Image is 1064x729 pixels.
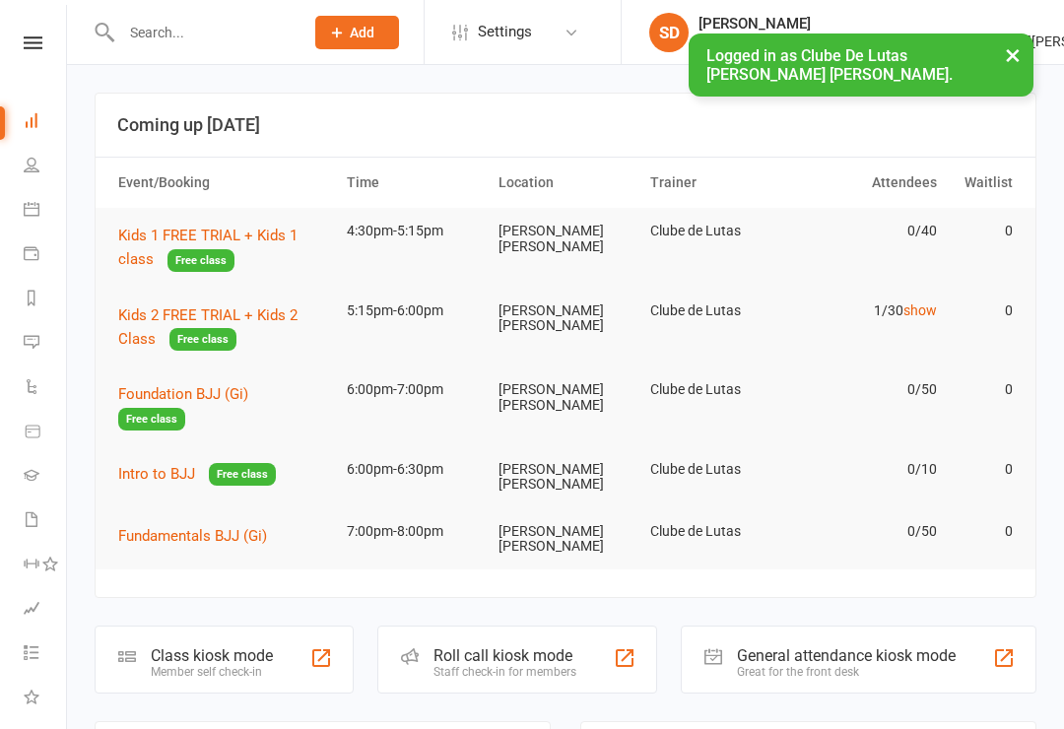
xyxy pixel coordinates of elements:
td: 0 [946,366,1022,413]
div: Roll call kiosk mode [433,646,576,665]
td: [PERSON_NAME] [PERSON_NAME] [490,288,641,350]
th: Location [490,158,641,208]
button: Fundamentals BJJ (Gi) [118,524,281,548]
div: General attendance kiosk mode [737,646,956,665]
td: [PERSON_NAME] [PERSON_NAME] [490,446,641,508]
div: SD [649,13,689,52]
th: Time [338,158,490,208]
td: 7:00pm-8:00pm [338,508,490,555]
div: Member self check-in [151,665,273,679]
td: 6:00pm-7:00pm [338,366,490,413]
td: 0 [946,446,1022,493]
a: Assessments [24,588,68,632]
a: Payments [24,233,68,278]
td: 4:30pm-5:15pm [338,208,490,254]
td: 0/50 [793,508,945,555]
a: What's New [24,677,68,721]
td: 0 [946,208,1022,254]
a: Reports [24,278,68,322]
span: Free class [209,463,276,486]
span: Free class [169,328,236,351]
span: Free class [167,249,234,272]
span: Fundamentals BJJ (Gi) [118,527,267,545]
td: 0/50 [793,366,945,413]
td: Clube de Lutas [641,446,793,493]
span: Free class [118,408,185,431]
td: 0/10 [793,446,945,493]
td: Clube de Lutas [641,208,793,254]
td: 0 [946,508,1022,555]
a: show [903,302,937,318]
div: Class kiosk mode [151,646,273,665]
button: Kids 1 FREE TRIAL + Kids 1 classFree class [118,224,329,272]
div: Great for the front desk [737,665,956,679]
a: Calendar [24,189,68,233]
td: Clube de Lutas [641,288,793,334]
span: Kids 1 FREE TRIAL + Kids 1 class [118,227,298,268]
span: Foundation BJJ (Gi) [118,385,248,403]
h3: Coming up [DATE] [117,115,1014,135]
button: Kids 2 FREE TRIAL + Kids 2 ClassFree class [118,303,329,352]
button: Foundation BJJ (Gi)Free class [118,382,329,431]
td: 5:15pm-6:00pm [338,288,490,334]
a: Product Sales [24,411,68,455]
td: 6:00pm-6:30pm [338,446,490,493]
a: Dashboard [24,100,68,145]
th: Event/Booking [109,158,338,208]
a: People [24,145,68,189]
button: Intro to BJJFree class [118,462,276,487]
td: Clube de Lutas [641,366,793,413]
span: Kids 2 FREE TRIAL + Kids 2 Class [118,306,298,348]
th: Attendees [793,158,945,208]
button: × [995,33,1031,76]
span: Settings [478,10,532,54]
span: Logged in as Clube De Lutas [PERSON_NAME] [PERSON_NAME]. [706,46,953,84]
td: [PERSON_NAME] [PERSON_NAME] [490,366,641,429]
div: Staff check-in for members [433,665,576,679]
span: Intro to BJJ [118,465,195,483]
td: 1/30 [793,288,945,334]
span: Add [350,25,374,40]
td: 0/40 [793,208,945,254]
button: Add [315,16,399,49]
th: Waitlist [946,158,1022,208]
td: [PERSON_NAME] [PERSON_NAME] [490,508,641,570]
th: Trainer [641,158,793,208]
td: Clube de Lutas [641,508,793,555]
td: [PERSON_NAME] [PERSON_NAME] [490,208,641,270]
td: 0 [946,288,1022,334]
input: Search... [115,19,290,46]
